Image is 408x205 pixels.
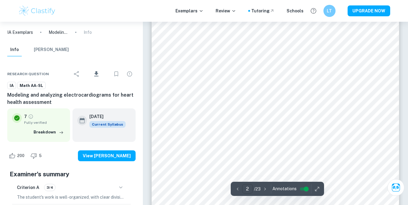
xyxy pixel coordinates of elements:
button: Breakdown [32,128,65,137]
button: UPGRADE NOW [348,5,390,16]
button: Info [7,43,22,56]
a: Math AA-SL [17,82,46,89]
div: Like [7,151,28,161]
div: Share [71,68,83,80]
p: Exemplars [175,8,204,14]
a: Schools [287,8,304,14]
h6: Modeling and analyzing electrocardiograms for heart health assessment [7,91,136,106]
p: Modeling and analyzing electrocardiograms for heart health assessment [49,29,68,36]
button: [PERSON_NAME] [34,43,69,56]
span: Fully verified [24,120,65,125]
span: Research question [7,71,49,77]
span: 200 [14,153,28,159]
div: Bookmark [110,68,122,80]
button: Help and Feedback [308,6,319,16]
span: 5 [36,153,45,159]
span: Annotations [272,186,297,192]
button: View [PERSON_NAME] [78,150,136,161]
h6: Criterion A [17,184,39,191]
button: LT [323,5,336,17]
a: Grade fully verified [28,114,34,119]
div: Dislike [29,151,45,161]
div: Download [84,66,109,82]
p: 7 [24,113,27,120]
span: 3/4 [44,185,55,190]
a: IA [7,82,16,89]
h6: [DATE] [89,113,121,120]
span: IA [8,83,16,89]
button: Ask Clai [387,179,404,196]
div: Report issue [124,68,136,80]
h6: LT [326,8,333,14]
p: The student's work is well-organized, with clear divisions into sections such as introduction, bo... [17,194,126,200]
p: / 23 [254,186,261,192]
a: Tutoring [251,8,275,14]
img: Clastify logo [18,5,56,17]
p: Info [84,29,92,36]
span: Math AA-SL [18,83,45,89]
p: Review [216,8,236,14]
div: This exemplar is based on the current syllabus. Feel free to refer to it for inspiration/ideas wh... [89,121,126,128]
h5: Examiner's summary [10,170,133,179]
a: IA Exemplars [7,29,33,36]
span: Current Syllabus [89,121,126,128]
